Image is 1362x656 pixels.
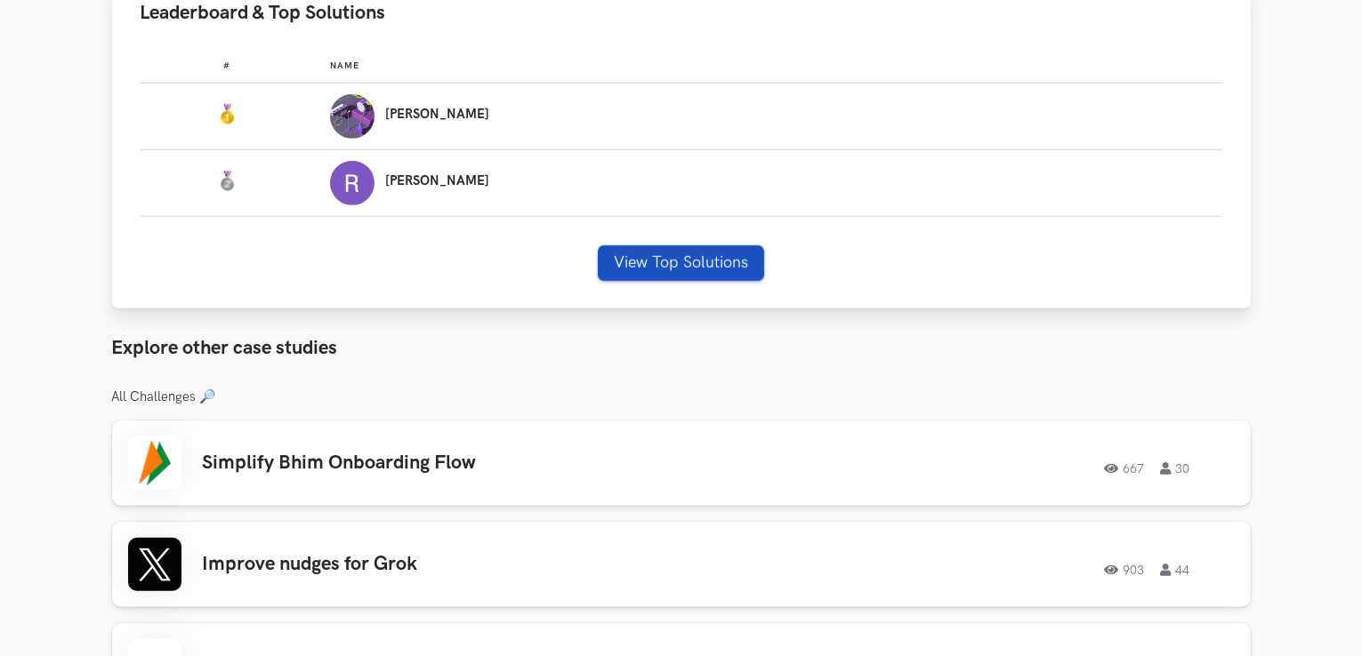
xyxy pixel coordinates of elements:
p: [PERSON_NAME] [385,174,489,188]
img: Silver Medal [216,171,238,192]
a: Simplify Bhim Onboarding Flow66730 [112,420,1251,506]
span: 667 [1105,462,1145,475]
p: [PERSON_NAME] [385,108,489,122]
a: Improve nudges for Grok90344 [112,522,1251,607]
div: Leaderboard & Top Solutions [112,41,1251,309]
span: Leaderboard & Top Solutions [141,1,386,25]
button: View Top Solutions [598,245,764,281]
img: Profile photo [330,94,375,139]
span: 30 [1161,462,1190,475]
h3: Explore other case studies [112,337,1251,360]
h3: Simplify Bhim Onboarding Flow [203,452,708,475]
h3: Improve nudges for Grok [203,553,708,576]
span: Name [330,60,359,71]
img: Gold Medal [216,104,238,125]
span: 903 [1105,564,1145,576]
span: 44 [1161,564,1190,576]
h3: All Challenges 🔎 [112,389,1251,405]
img: Profile photo [330,161,375,205]
span: # [223,60,230,71]
table: Leaderboard [141,46,1222,217]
